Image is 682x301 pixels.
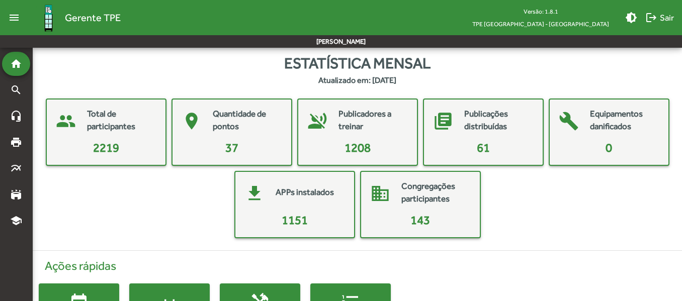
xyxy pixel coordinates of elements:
button: Sair [641,9,678,27]
mat-card-title: Equipamentos danificados [590,108,658,133]
mat-icon: menu [4,8,24,28]
mat-icon: home [10,58,22,70]
mat-icon: logout [645,12,657,24]
span: TPE [GEOGRAPHIC_DATA] - [GEOGRAPHIC_DATA] [464,18,617,30]
mat-card-title: APPs instalados [276,186,334,199]
mat-card-title: Publicações distribuídas [464,108,533,133]
mat-icon: headset_mic [10,110,22,122]
mat-card-title: Quantidade de pontos [213,108,281,133]
mat-icon: brightness_medium [625,12,637,24]
span: 37 [225,141,238,154]
mat-icon: build [554,106,584,136]
mat-icon: multiline_chart [10,162,22,174]
mat-icon: place [177,106,207,136]
mat-icon: school [10,215,22,227]
a: Gerente TPE [24,2,121,34]
span: 2219 [93,141,119,154]
mat-card-title: Total de participantes [87,108,155,133]
span: 1151 [282,213,308,227]
mat-icon: stadium [10,188,22,200]
mat-icon: voice_over_off [302,106,332,136]
mat-icon: print [10,136,22,148]
mat-icon: search [10,84,22,96]
mat-icon: people [51,106,81,136]
h4: Ações rápidas [39,259,676,273]
mat-card-title: Congregações participantes [401,180,470,206]
mat-icon: get_app [239,178,270,209]
mat-card-title: Publicadores a treinar [338,108,407,133]
span: Sair [645,9,674,27]
span: 0 [606,141,612,154]
div: Versão: 1.8.1 [464,5,617,18]
span: Estatística mensal [284,52,431,74]
mat-icon: domain [365,178,395,209]
span: 61 [477,141,490,154]
span: 1208 [345,141,371,154]
img: Logo [32,2,65,34]
span: 143 [410,213,430,227]
mat-icon: library_books [428,106,458,136]
strong: Atualizado em: [DATE] [318,74,396,86]
span: Gerente TPE [65,10,121,26]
